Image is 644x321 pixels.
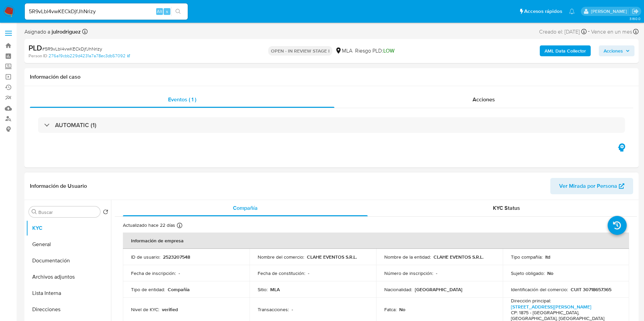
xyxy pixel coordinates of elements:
[268,46,332,56] p: OPEN - IN REVIEW STAGE I
[591,28,632,36] span: Vence en un mes
[26,220,111,236] button: KYC
[511,286,568,293] p: Identificación del comercio :
[335,47,352,55] div: MLA
[233,204,258,212] span: Compañía
[355,47,394,55] span: Riesgo PLD:
[550,178,633,194] button: Ver Mirada por Persona
[384,286,412,293] p: Nacionalidad :
[384,270,433,276] p: Número de inscripción :
[599,45,634,56] button: Acciones
[24,28,81,36] span: Asignado a
[162,306,178,313] p: verified
[123,233,629,249] th: Información de empresa
[571,286,611,293] p: CUIT 30718657365
[415,286,462,293] p: [GEOGRAPHIC_DATA]
[25,7,188,16] input: Buscar usuario o caso...
[166,8,168,15] span: s
[591,8,629,15] p: valeria.duch@mercadolibre.com
[569,8,575,14] a: Notificaciones
[55,121,96,129] h3: AUTOMATIC (1)
[26,301,111,318] button: Direcciones
[511,303,591,310] a: [STREET_ADDRESS][PERSON_NAME]
[434,254,483,260] p: CLAHE EVENTOS S.R.L.
[163,254,190,260] p: 2523207548
[131,270,176,276] p: Fecha de inscripción :
[32,209,37,215] button: Buscar
[26,253,111,269] button: Documentación
[38,209,97,215] input: Buscar
[131,306,159,313] p: Nivel de KYC :
[511,254,542,260] p: Tipo compañía :
[539,27,587,36] div: Creado el: [DATE]
[30,74,633,80] h1: Información del caso
[384,306,397,313] p: Fatca :
[308,270,309,276] p: -
[179,270,180,276] p: -
[168,286,190,293] p: Compañia
[524,8,562,15] span: Accesos rápidos
[511,270,545,276] p: Sujeto obligado :
[171,7,185,16] button: search-icon
[38,117,625,133] div: AUTOMATIC (1)
[559,178,617,194] span: Ver Mirada por Persona
[49,53,130,59] a: 276a19cbb229d4231a7a78ec3db57092
[123,222,175,228] p: Actualizado hace 22 días
[384,254,431,260] p: Nombre de la entidad :
[545,254,550,260] p: ltd
[26,269,111,285] button: Archivos adjuntos
[258,306,289,313] p: Transacciones :
[131,286,165,293] p: Tipo de entidad :
[29,53,47,59] b: Person ID
[545,45,586,56] b: AML Data Collector
[29,42,42,53] b: PLD
[604,45,623,56] span: Acciones
[540,45,591,56] button: AML Data Collector
[292,306,293,313] p: -
[30,183,87,189] h1: Información de Usuario
[258,286,268,293] p: Sitio :
[258,270,305,276] p: Fecha de constitución :
[26,236,111,253] button: General
[131,254,160,260] p: ID de usuario :
[50,28,81,36] b: julrodriguez
[547,270,553,276] p: No
[103,209,108,217] button: Volver al orden por defecto
[383,47,394,55] span: LOW
[307,254,357,260] p: CLAHE EVENTOS S.R.L.
[511,298,551,304] p: Dirección principal :
[270,286,280,293] p: MLA
[168,96,196,103] span: Eventos ( 1 )
[399,306,405,313] p: No
[493,204,520,212] span: KYC Status
[588,27,590,36] span: -
[632,8,639,15] a: Salir
[436,270,437,276] p: -
[473,96,495,103] span: Acciones
[157,8,162,15] span: Alt
[258,254,304,260] p: Nombre del comercio :
[42,45,102,52] span: # 5R9vLbl4vwKECkDjfJhNrizy
[26,285,111,301] button: Lista Interna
